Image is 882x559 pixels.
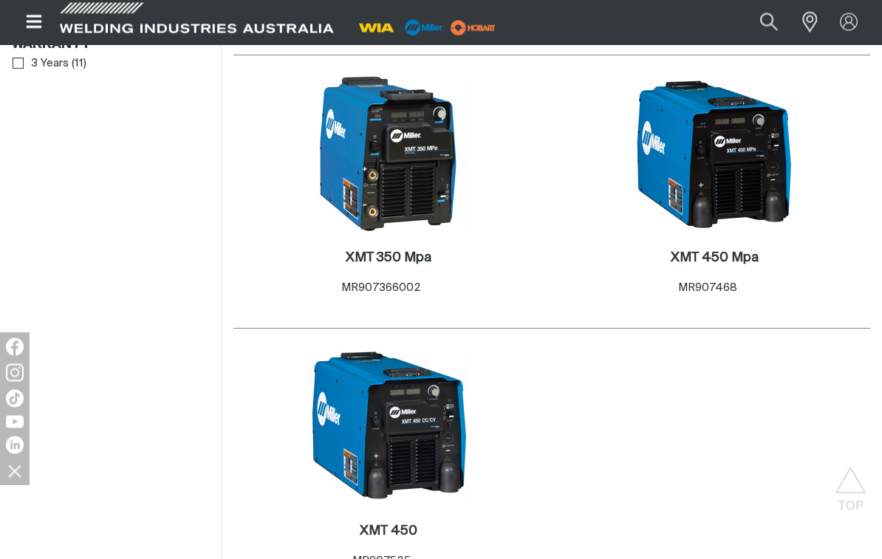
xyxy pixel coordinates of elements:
[360,524,417,541] a: XMT 450
[31,56,69,73] span: 3 Years
[6,338,24,356] img: Facebook
[446,17,500,39] img: miller
[671,252,759,265] h2: XMT 450 Mpa
[346,250,431,267] a: XMT 350 Mpa
[310,349,468,507] img: XMT 450
[725,6,794,39] input: Product name or item number...
[12,37,91,54] h3: Warranty
[346,252,431,265] h2: XMT 350 Mpa
[834,467,867,500] button: Scroll to top
[635,75,793,233] img: XMT 450 Mpa
[341,283,421,294] span: MR907366002
[13,55,208,75] ul: Warranty
[671,250,759,267] a: XMT 450 Mpa
[360,525,417,538] h2: XMT 450
[72,56,86,73] span: ( 11 )
[13,55,69,75] a: 3 Years
[2,459,27,484] img: hide socials
[6,416,24,428] img: YouTube
[678,283,737,294] span: MR907468
[744,6,794,39] button: Search products
[310,75,468,233] img: XMT 350 Mpa
[6,364,24,382] img: Instagram
[446,22,500,33] a: miller
[6,436,24,454] img: LinkedIn
[6,390,24,408] img: TikTok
